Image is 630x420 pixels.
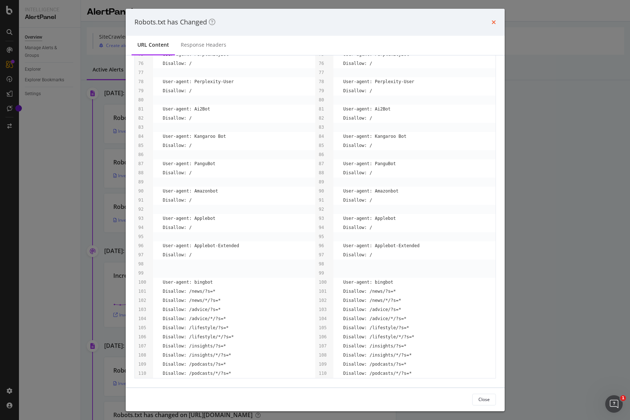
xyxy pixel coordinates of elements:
pre: 108 [138,351,146,360]
pre: 105 [138,323,146,332]
pre: Disallow: / [343,86,372,96]
div: URL Content [137,41,169,48]
pre: 91 [138,196,144,205]
pre: User-agent: Amazonbot [163,187,218,196]
pre: Disallow: /advice/?s=* [343,305,401,314]
pre: Disallow: / [163,196,192,205]
pre: 92 [319,205,324,214]
pre: 87 [319,159,324,168]
pre: 103 [138,305,146,314]
span: 1 [620,395,626,401]
pre: 95 [138,232,144,241]
pre: 105 [319,323,327,332]
pre: Disallow: / [343,223,372,232]
pre: Disallow: / [163,250,192,260]
pre: Disallow: /insights/*/?s=* [163,351,231,360]
pre: Disallow: / [163,86,192,96]
pre: 92 [138,205,144,214]
pre: 106 [138,332,146,342]
pre: 98 [319,260,324,269]
pre: 88 [319,168,324,178]
pre: 110 [138,369,146,378]
pre: Disallow: / [163,59,192,68]
pre: Disallow: / [343,59,372,68]
pre: 109 [319,360,327,369]
pre: 86 [319,150,324,159]
pre: 91 [319,196,324,205]
pre: 97 [319,250,324,260]
pre: User-agent: bingbot [343,278,393,287]
pre: Disallow: / [163,141,192,150]
pre: User-agent: bingbot [163,278,213,287]
pre: 78 [138,77,144,86]
pre: 88 [138,168,144,178]
pre: Disallow: /advice/*/?s=* [343,314,406,323]
pre: 96 [319,241,324,250]
pre: Disallow: /podcasts/*/?s=* [343,369,412,378]
pre: 85 [138,141,144,150]
pre: 98 [138,260,144,269]
pre: 81 [138,105,144,114]
pre: 83 [319,123,324,132]
pre: 94 [319,223,324,232]
pre: 90 [319,187,324,196]
pre: 85 [319,141,324,150]
pre: 80 [138,96,144,105]
pre: 81 [319,105,324,114]
pre: Disallow: / [163,168,192,178]
pre: 76 [138,59,144,68]
pre: 89 [319,178,324,187]
pre: User-agent: PanguBot [163,159,216,168]
pre: 101 [319,287,327,296]
pre: Disallow: /news/?s=* [163,287,216,296]
pre: 110 [319,369,327,378]
pre: Disallow: /podcasts/?s=* [343,360,406,369]
pre: User-agent: PanguBot [343,159,396,168]
pre: Disallow: /advice/?s=* [163,305,221,314]
div: times [492,17,496,27]
button: Close [472,394,496,405]
pre: 100 [138,278,146,287]
pre: Disallow: /insights/?s=* [343,342,406,351]
pre: User-agent: Applebot-Extended [163,241,239,250]
pre: 99 [138,269,144,278]
pre: 79 [138,86,144,96]
pre: 104 [138,314,146,323]
pre: User-agent: Perplexity-User [343,77,414,86]
pre: Disallow: / [343,250,372,260]
pre: 78 [319,77,324,86]
pre: Disallow: / [343,168,372,178]
div: Response Headers [181,41,226,48]
pre: Disallow: /lifestyle/*/?s=* [163,332,234,342]
pre: 84 [138,132,144,141]
pre: 79 [319,86,324,96]
pre: Disallow: / [163,223,192,232]
pre: 87 [138,159,144,168]
pre: Disallow: /news/*/?s=* [343,296,401,305]
pre: 77 [138,68,144,77]
div: Close [478,396,490,402]
pre: 97 [138,250,144,260]
pre: User-agent: Applebot-Extended [343,241,420,250]
pre: Disallow: /podcasts/?s=* [163,360,226,369]
pre: User-agent: Applebot [163,214,216,223]
pre: Disallow: /news/?s=* [343,287,396,296]
pre: User-agent: Kangaroo Bot [163,132,226,141]
div: modal [126,9,505,411]
pre: 93 [319,214,324,223]
pre: Disallow: /lifestyle/?s=* [163,323,229,332]
pre: 95 [319,232,324,241]
pre: Disallow: / [163,114,192,123]
pre: 99 [319,269,324,278]
pre: Disallow: /advice/*/?s=* [163,314,226,323]
pre: Disallow: /lifestyle/?s=* [343,323,409,332]
pre: 100 [319,278,327,287]
pre: Disallow: /insights/*/?s=* [343,351,412,360]
div: Robots.txt has Changed [134,17,215,27]
pre: 90 [138,187,144,196]
pre: 80 [319,96,324,105]
pre: Disallow: / [343,114,372,123]
pre: 83 [138,123,144,132]
pre: Disallow: / [343,196,372,205]
pre: Disallow: /insights/?s=* [163,342,226,351]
